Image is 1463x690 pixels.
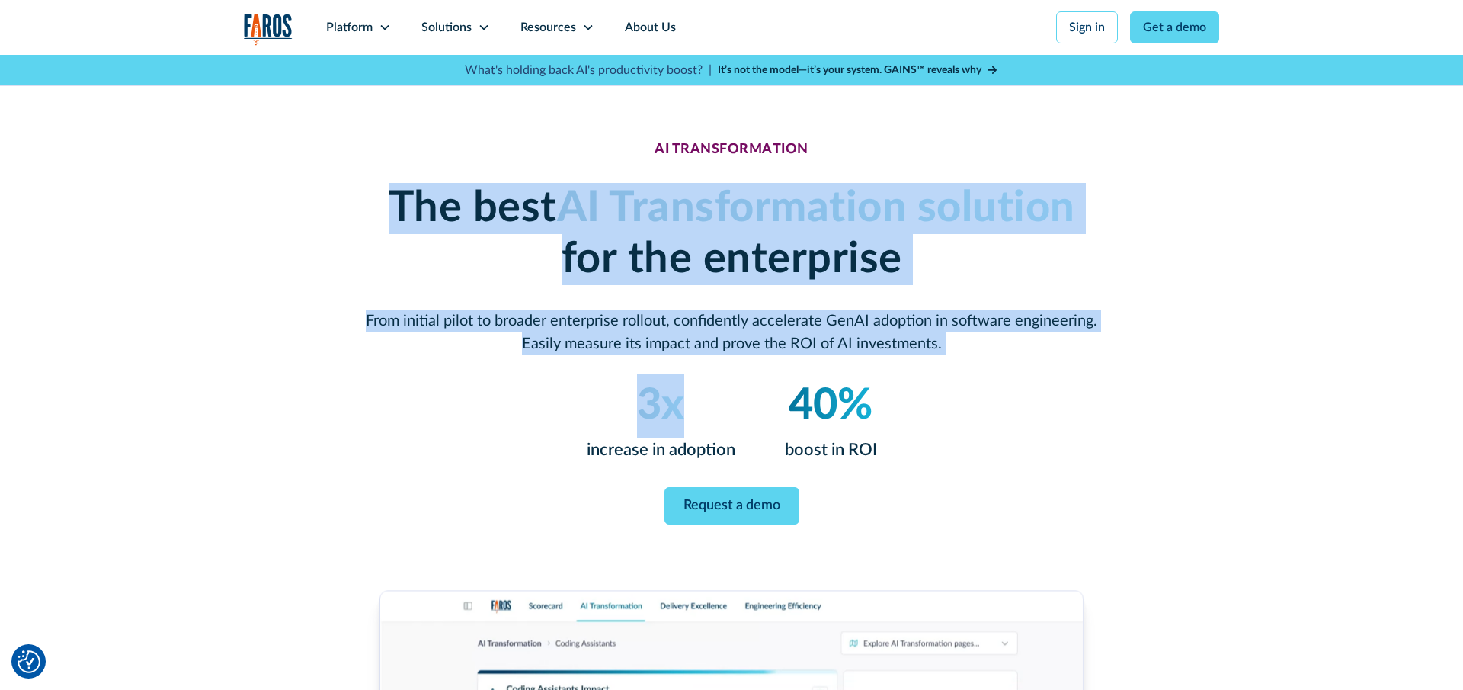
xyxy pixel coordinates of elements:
div: Solutions [421,18,472,37]
img: Revisit consent button [18,650,40,673]
div: AI TRANSFORMATION [655,142,808,159]
p: boost in ROI [785,438,877,463]
a: home [244,14,293,45]
p: From initial pilot to broader enterprise rollout, confidently accelerate GenAI adoption in softwa... [366,310,1097,355]
div: Resources [520,18,576,37]
a: Request a demo [664,487,799,525]
p: increase in adoption [587,438,735,463]
strong: The best [389,187,557,229]
div: Platform [326,18,373,37]
img: Logo of the analytics and reporting company Faros. [244,14,293,45]
p: What's holding back AI's productivity boost? | [465,61,712,79]
a: Sign in [1056,11,1118,43]
em: 40% [789,384,872,427]
a: It’s not the model—it’s your system. GAINS™ reveals why [718,63,998,79]
em: 3x [637,384,684,427]
a: Get a demo [1130,11,1219,43]
strong: for the enterprise [562,238,902,281]
button: Cookie Settings [18,650,40,673]
strong: It’s not the model—it’s your system. GAINS™ reveals why [718,65,981,75]
em: AI Transformation solution [557,187,1075,229]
